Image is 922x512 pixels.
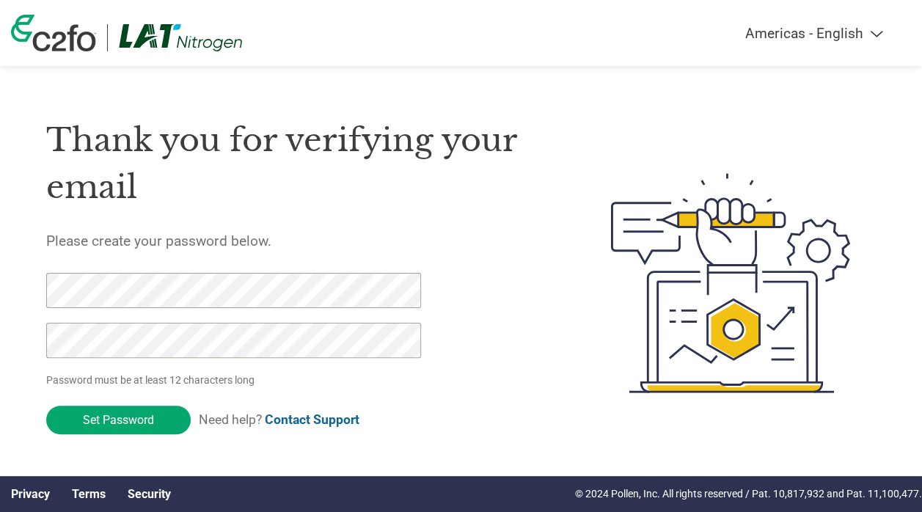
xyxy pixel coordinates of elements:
[46,406,191,434] input: Set Password
[11,487,50,501] a: Privacy
[265,412,359,427] a: Contact Support
[46,117,544,211] h1: Thank you for verifying your email
[11,15,96,51] img: c2fo logo
[119,24,242,51] img: LAT Nitrogen
[46,233,544,249] h5: Please create your password below.
[72,487,106,501] a: Terms
[575,486,922,502] p: © 2024 Pollen, Inc. All rights reserved / Pat. 10,817,932 and Pat. 11,100,477.
[128,487,171,501] a: Security
[585,95,876,471] img: create-password
[46,373,425,388] p: Password must be at least 12 characters long
[199,412,359,427] span: Need help?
